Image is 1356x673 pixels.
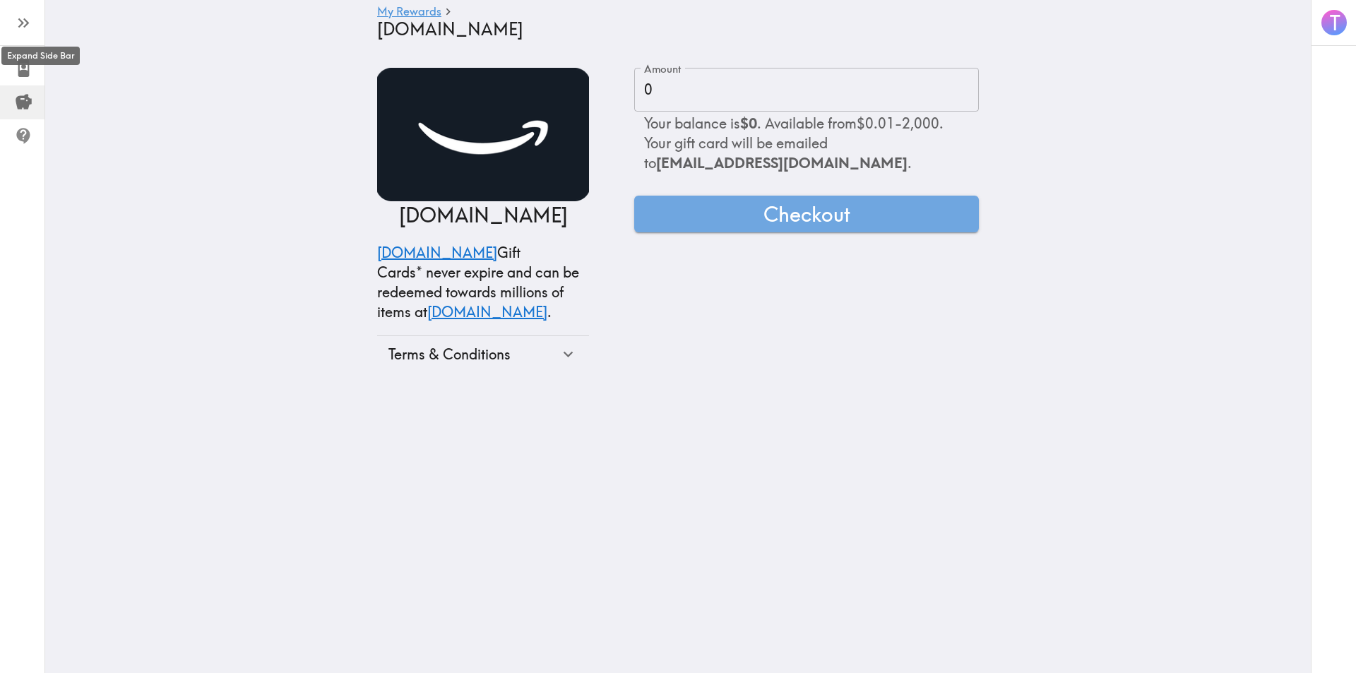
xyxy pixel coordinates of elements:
div: Terms & Conditions [377,336,589,373]
b: $0 [740,114,757,132]
button: Checkout [634,196,979,232]
span: T [1330,11,1340,35]
a: My Rewards [377,6,441,19]
span: [EMAIL_ADDRESS][DOMAIN_NAME] [656,154,908,172]
div: Terms & Conditions [388,345,559,364]
p: Gift Cards* never expire and can be redeemed towards millions of items at . [377,243,589,322]
label: Amount [644,61,682,77]
a: [DOMAIN_NAME] [427,303,547,321]
div: Expand Side Bar [1,47,80,65]
span: Your balance is . Available from $0.01 - 2,000 . Your gift card will be emailed to . [644,114,944,172]
a: [DOMAIN_NAME] [377,244,497,261]
img: Amazon.com [377,68,589,201]
span: Checkout [763,200,850,228]
h4: [DOMAIN_NAME] [377,19,968,40]
button: T [1320,8,1348,37]
p: [DOMAIN_NAME] [399,201,568,229]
